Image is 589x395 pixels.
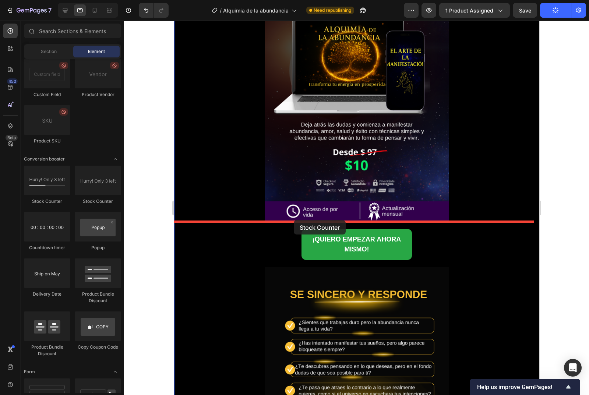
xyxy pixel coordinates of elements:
[24,291,70,297] div: Delivery Date
[477,382,573,391] button: Show survey - Help us improve GemPages!
[48,6,52,15] p: 7
[7,78,18,84] div: 450
[24,368,35,375] span: Form
[41,48,57,55] span: Section
[75,344,121,350] div: Copy Coupon Code
[519,7,531,14] span: Save
[75,291,121,304] div: Product Bundle Discount
[174,21,539,395] iframe: Design area
[439,3,510,18] button: 1 product assigned
[220,7,222,14] span: /
[88,48,105,55] span: Element
[109,153,121,165] span: Toggle open
[564,359,582,377] div: Open Intercom Messenger
[314,7,351,14] span: Need republishing
[75,244,121,251] div: Popup
[24,344,70,357] div: Product Bundle Discount
[445,7,493,14] span: 1 product assigned
[24,198,70,205] div: Stock Counter
[75,91,121,98] div: Product Vendor
[24,91,70,98] div: Custom Field
[24,156,65,162] span: Conversion booster
[223,7,289,14] span: Alquimia de la abundancia
[24,138,70,144] div: Product SKU
[24,244,70,251] div: Countdown timer
[109,366,121,378] span: Toggle open
[6,135,18,141] div: Beta
[3,3,55,18] button: 7
[513,3,537,18] button: Save
[477,384,564,391] span: Help us improve GemPages!
[139,3,169,18] div: Undo/Redo
[24,24,121,38] input: Search Sections & Elements
[75,198,121,205] div: Stock Counter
